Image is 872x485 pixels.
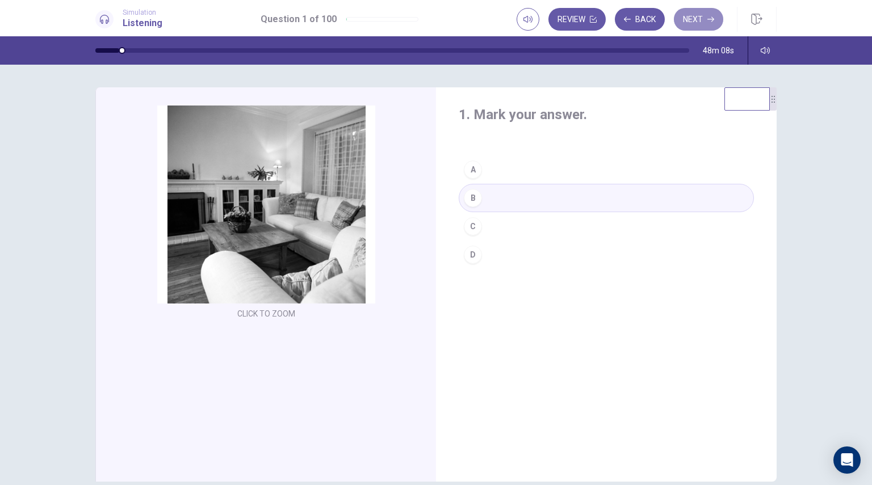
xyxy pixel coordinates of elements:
button: D [459,241,754,269]
div: B [464,189,482,207]
h1: Listening [123,16,162,30]
span: Simulation [123,9,162,16]
button: Next [674,8,723,31]
button: Back [615,8,665,31]
span: 48m 08s [703,46,734,55]
h1: Question 1 of 100 [261,12,337,26]
button: B [459,184,754,212]
button: C [459,212,754,241]
h4: 1. Mark your answer. [459,106,754,124]
div: A [464,161,482,179]
button: A [459,155,754,184]
div: D [464,246,482,264]
button: Review [548,8,606,31]
div: Open Intercom Messenger [833,446,861,474]
div: C [464,217,482,235]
